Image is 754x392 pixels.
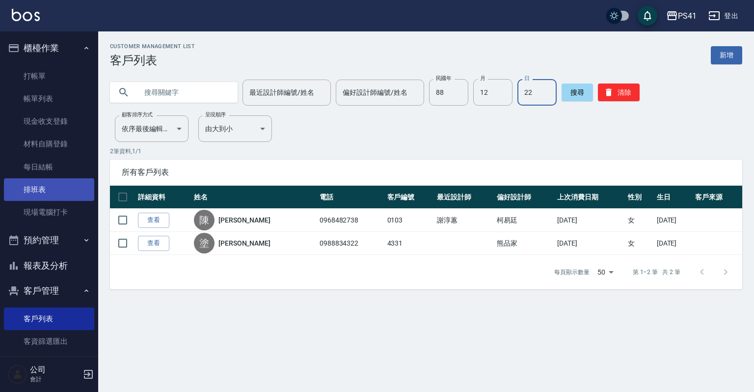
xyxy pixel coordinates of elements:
[633,268,680,277] p: 第 1–2 筆 共 2 筆
[654,209,693,232] td: [DATE]
[555,232,625,255] td: [DATE]
[8,364,27,384] img: Person
[494,232,555,255] td: 熊品家
[4,201,94,224] a: 現場電腦打卡
[194,210,215,230] div: 陳
[110,54,195,67] h3: 客戶列表
[554,268,590,277] p: 每頁顯示數量
[4,156,94,178] a: 每日結帳
[137,79,230,106] input: 搜尋關鍵字
[625,232,654,255] td: 女
[654,232,693,255] td: [DATE]
[555,209,625,232] td: [DATE]
[4,133,94,155] a: 材料自購登錄
[110,147,742,156] p: 2 筆資料, 1 / 1
[704,7,742,25] button: 登出
[138,213,169,228] a: 查看
[385,186,434,209] th: 客戶編號
[494,209,555,232] td: 柯易廷
[4,253,94,279] button: 報表及分析
[4,110,94,133] a: 現金收支登錄
[4,330,94,353] a: 客資篩選匯出
[191,186,317,209] th: 姓名
[480,75,485,82] label: 月
[385,209,434,232] td: 0103
[434,186,495,209] th: 最近設計師
[562,84,593,101] button: 搜尋
[122,168,730,177] span: 所有客戶列表
[30,375,80,384] p: 會計
[218,215,270,225] a: [PERSON_NAME]
[654,186,693,209] th: 生日
[194,233,215,253] div: 塗
[4,65,94,87] a: 打帳單
[625,209,654,232] td: 女
[198,115,272,142] div: 由大到小
[218,238,270,248] a: [PERSON_NAME]
[115,115,188,142] div: 依序最後編輯時間
[4,353,94,375] a: 卡券管理
[693,186,742,209] th: 客戶來源
[711,46,742,64] a: 新增
[110,43,195,50] h2: Customer Management List
[678,10,697,22] div: PS41
[524,75,529,82] label: 日
[317,186,385,209] th: 電話
[555,186,625,209] th: 上次消費日期
[4,278,94,304] button: 客戶管理
[205,111,226,118] label: 呈現順序
[4,227,94,253] button: 預約管理
[4,308,94,330] a: 客戶列表
[598,84,640,101] button: 清除
[593,259,617,285] div: 50
[4,87,94,110] a: 帳單列表
[436,75,451,82] label: 民國年
[12,9,40,21] img: Logo
[317,209,385,232] td: 0968482738
[385,232,434,255] td: 4331
[4,35,94,61] button: 櫃檯作業
[122,111,153,118] label: 顧客排序方式
[317,232,385,255] td: 0988834322
[4,178,94,201] a: 排班表
[662,6,700,26] button: PS41
[638,6,657,26] button: save
[494,186,555,209] th: 偏好設計師
[138,236,169,251] a: 查看
[625,186,654,209] th: 性別
[434,209,495,232] td: 謝淳蕙
[30,365,80,375] h5: 公司
[135,186,191,209] th: 詳細資料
